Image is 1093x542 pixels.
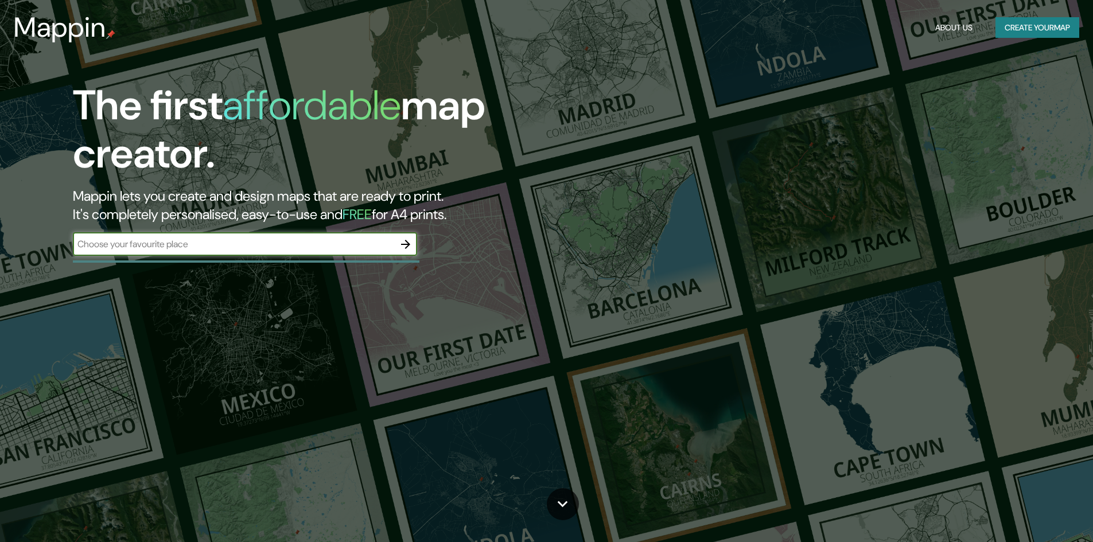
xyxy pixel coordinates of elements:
h1: affordable [223,79,401,132]
button: About Us [931,17,977,38]
h5: FREE [343,205,372,223]
button: Create yourmap [995,17,1079,38]
input: Choose your favourite place [73,237,394,251]
h2: Mappin lets you create and design maps that are ready to print. It's completely personalised, eas... [73,187,620,224]
img: mappin-pin [106,30,115,39]
h1: The first map creator. [73,81,620,187]
h3: Mappin [14,11,106,44]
